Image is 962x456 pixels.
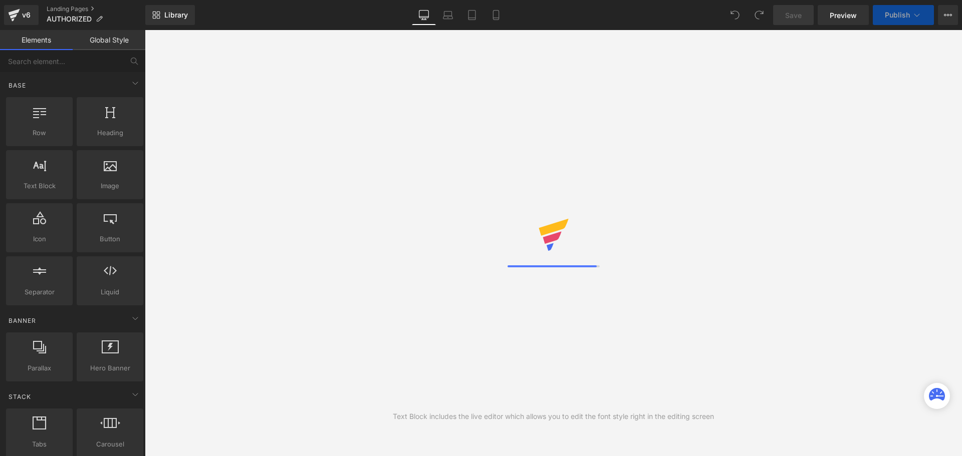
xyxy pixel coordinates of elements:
button: Publish [873,5,934,25]
span: AUTHORIZED [47,15,92,23]
span: Row [9,128,70,138]
span: Button [80,234,140,244]
span: Text Block [9,181,70,191]
div: v6 [20,9,33,22]
span: Preview [830,10,857,21]
a: Landing Pages [47,5,145,13]
button: Redo [749,5,769,25]
span: Tabs [9,439,70,449]
div: Text Block includes the live editor which allows you to edit the font style right in the editing ... [393,411,714,422]
span: Image [80,181,140,191]
span: Stack [8,392,32,401]
span: Base [8,81,27,90]
a: New Library [145,5,195,25]
a: Tablet [460,5,484,25]
a: Global Style [73,30,145,50]
span: Library [164,11,188,20]
a: Laptop [436,5,460,25]
span: Banner [8,316,37,325]
span: Save [785,10,802,21]
span: Separator [9,287,70,297]
button: More [938,5,958,25]
span: Carousel [80,439,140,449]
span: Publish [885,11,910,19]
span: Icon [9,234,70,244]
a: Desktop [412,5,436,25]
span: Heading [80,128,140,138]
a: Mobile [484,5,508,25]
span: Liquid [80,287,140,297]
span: Hero Banner [80,363,140,373]
a: Preview [818,5,869,25]
button: Undo [725,5,745,25]
a: v6 [4,5,39,25]
span: Parallax [9,363,70,373]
